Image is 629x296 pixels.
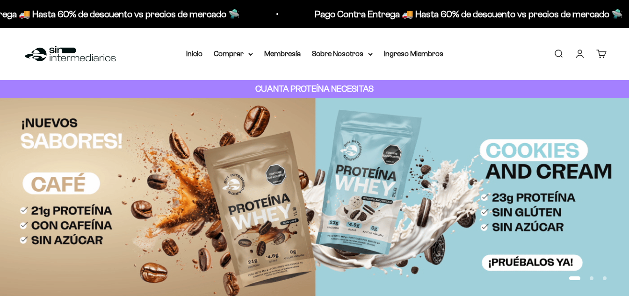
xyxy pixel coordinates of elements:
strong: CUANTA PROTEÍNA NECESITAS [255,84,374,94]
p: Pago Contra Entrega 🚚 Hasta 60% de descuento vs precios de mercado 🛸 [310,7,618,22]
summary: Comprar [214,48,253,60]
a: Membresía [264,50,301,58]
summary: Sobre Nosotros [312,48,373,60]
a: Ingreso Miembros [384,50,443,58]
a: Inicio [186,50,202,58]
